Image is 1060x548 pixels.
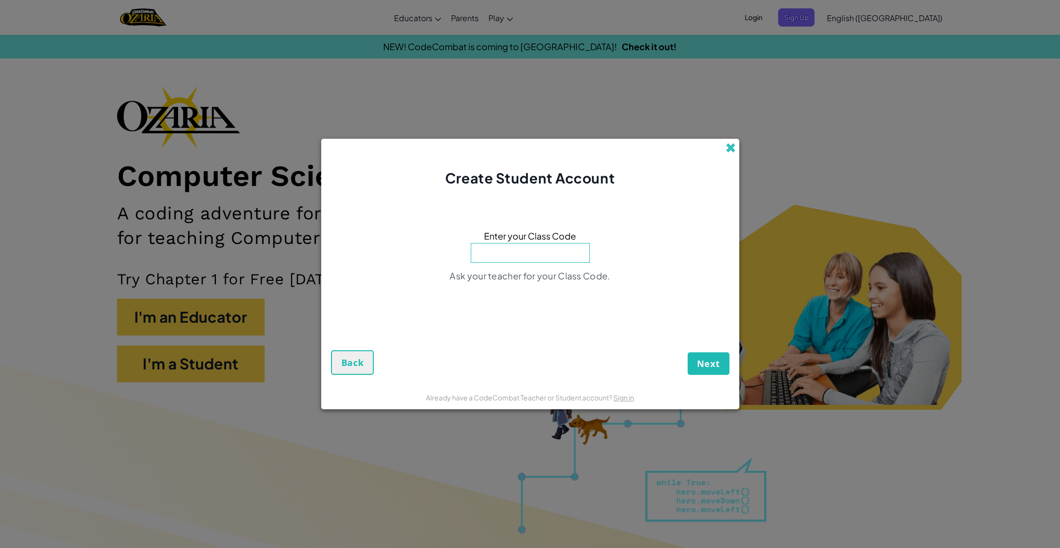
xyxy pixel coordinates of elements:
a: Sign in [613,393,634,402]
span: Create Student Account [445,169,615,186]
span: Back [341,357,364,368]
span: Already have a CodeCombat Teacher or Student account? [426,393,613,402]
span: Ask your teacher for your Class Code. [450,270,610,281]
button: Back [331,350,374,375]
button: Next [688,352,729,375]
span: Next [697,358,720,369]
span: Enter your Class Code [484,229,576,243]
